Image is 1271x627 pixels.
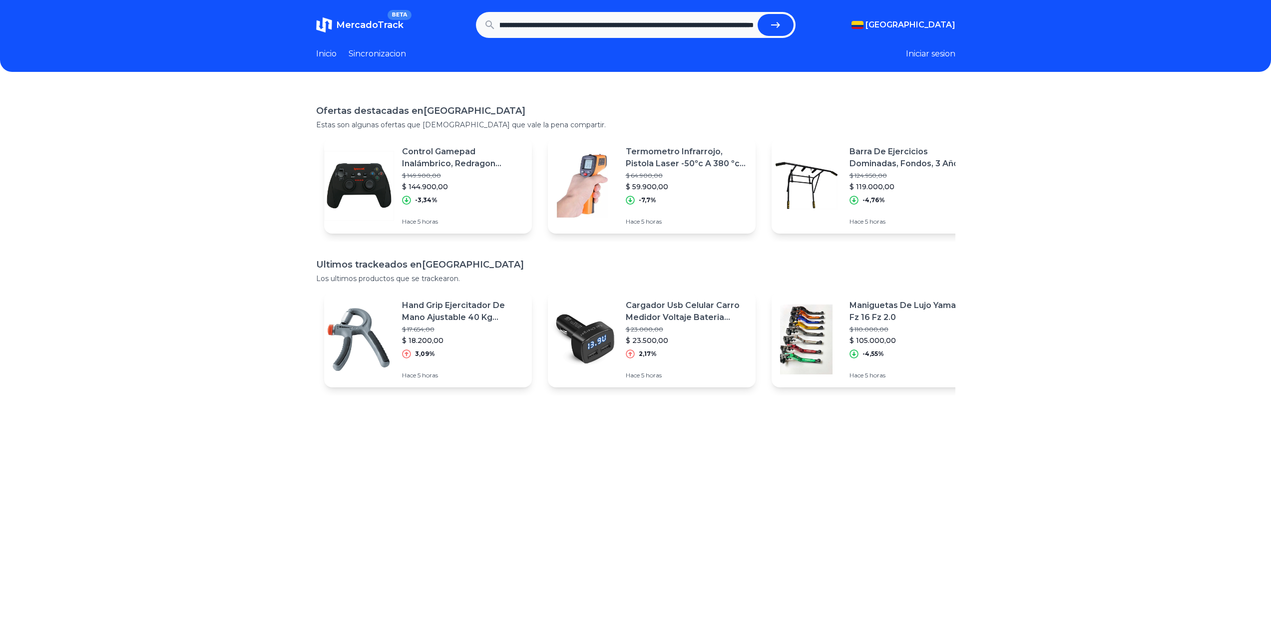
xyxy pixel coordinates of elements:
[402,172,524,180] p: $ 149.900,00
[402,371,524,379] p: Hace 5 horas
[849,218,971,226] p: Hace 5 horas
[388,10,411,20] span: BETA
[324,151,394,221] img: Featured image
[862,196,885,204] p: -4,76%
[415,196,437,204] p: -3,34%
[402,335,524,345] p: $ 18.200,00
[849,172,971,180] p: $ 124.950,00
[324,138,532,234] a: Featured imageControl Gamepad Inalámbrico, Redragon Harrow G808, Pc / Ps3$ 149.900,00$ 144.900,00...
[324,305,394,374] img: Featured image
[316,274,955,284] p: Los ultimos productos que se trackearon.
[772,151,842,221] img: Featured image
[849,335,971,345] p: $ 105.000,00
[849,146,971,170] p: Barra De Ejercicios Dominadas, Fondos, 3 Años De Garantía
[626,146,748,170] p: Termometro Infrarrojo, Pistola Laser -50ºc A 380 ºc Digital
[316,120,955,130] p: Estas son algunas ofertas que [DEMOGRAPHIC_DATA] que vale la pena compartir.
[316,48,337,60] a: Inicio
[851,19,955,31] button: [GEOGRAPHIC_DATA]
[626,172,748,180] p: $ 64.900,00
[639,196,656,204] p: -7,7%
[849,182,971,192] p: $ 119.000,00
[906,48,955,60] button: Iniciar sesion
[626,300,748,323] p: Cargador Usb Celular Carro Medidor Voltaje Bateria Vehicular
[316,258,955,272] h1: Ultimos trackeados en [GEOGRAPHIC_DATA]
[402,325,524,333] p: $ 17.654,00
[639,350,657,358] p: 2,17%
[849,300,971,323] p: Maniguetas De Lujo Yamaha Fz 16 Fz 2.0
[402,300,524,323] p: Hand Grip Ejercitador De Mano Ajustable 40 Kg Sportfitness
[626,335,748,345] p: $ 23.500,00
[548,138,756,234] a: Featured imageTermometro Infrarrojo, Pistola Laser -50ºc A 380 ºc Digital$ 64.900,00$ 59.900,00-7...
[324,292,532,387] a: Featured imageHand Grip Ejercitador De Mano Ajustable 40 Kg Sportfitness$ 17.654,00$ 18.200,003,0...
[865,19,955,31] span: [GEOGRAPHIC_DATA]
[626,325,748,333] p: $ 23.000,00
[415,350,435,358] p: 3,09%
[772,305,842,374] img: Featured image
[626,371,748,379] p: Hace 5 horas
[772,138,979,234] a: Featured imageBarra De Ejercicios Dominadas, Fondos, 3 Años De Garantía$ 124.950,00$ 119.000,00-4...
[626,182,748,192] p: $ 59.900,00
[849,325,971,333] p: $ 110.000,00
[402,218,524,226] p: Hace 5 horas
[316,17,404,33] a: MercadoTrackBETA
[316,104,955,118] h1: Ofertas destacadas en [GEOGRAPHIC_DATA]
[548,151,618,221] img: Featured image
[349,48,406,60] a: Sincronizacion
[402,182,524,192] p: $ 144.900,00
[548,292,756,387] a: Featured imageCargador Usb Celular Carro Medidor Voltaje Bateria Vehicular$ 23.000,00$ 23.500,002...
[336,19,404,30] span: MercadoTrack
[402,146,524,170] p: Control Gamepad Inalámbrico, Redragon Harrow G808, Pc / Ps3
[849,371,971,379] p: Hace 5 horas
[316,17,332,33] img: MercadoTrack
[548,305,618,374] img: Featured image
[626,218,748,226] p: Hace 5 horas
[851,21,863,29] img: Colombia
[772,292,979,387] a: Featured imageManiguetas De Lujo Yamaha Fz 16 Fz 2.0$ 110.000,00$ 105.000,00-4,55%Hace 5 horas
[862,350,884,358] p: -4,55%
